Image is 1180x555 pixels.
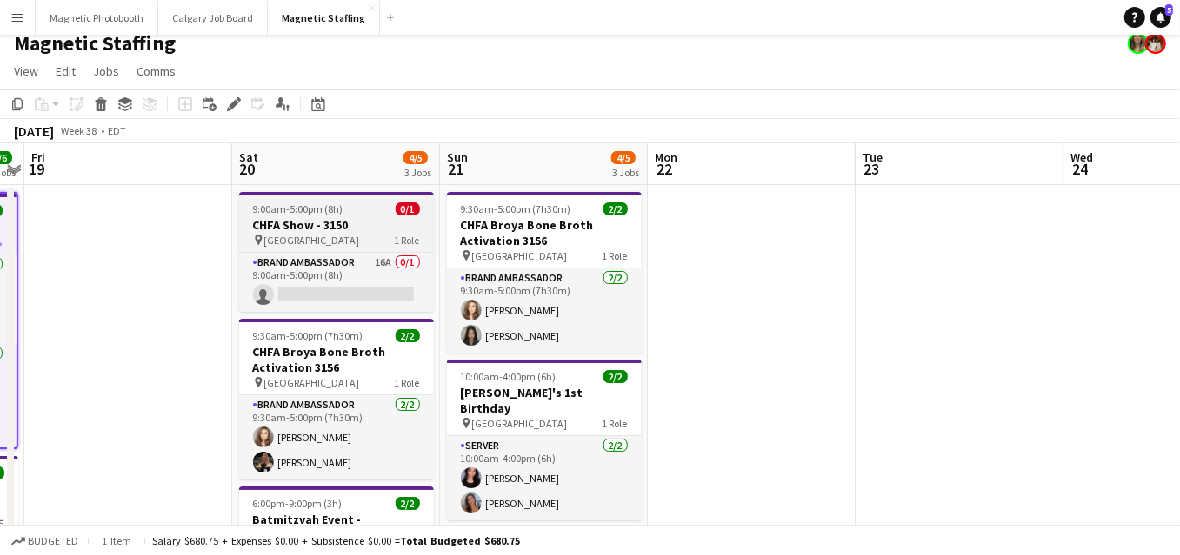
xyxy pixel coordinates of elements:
[9,532,81,551] button: Budgeted
[93,63,119,79] span: Jobs
[472,249,568,262] span: [GEOGRAPHIC_DATA]
[444,159,468,179] span: 21
[14,63,38,79] span: View
[239,253,434,312] app-card-role: Brand Ambassador16A0/19:00am-5:00pm (8h)
[1128,33,1149,54] app-user-avatar: Bianca Fantauzzi
[472,417,568,430] span: [GEOGRAPHIC_DATA]
[49,60,83,83] a: Edit
[14,122,54,140] div: [DATE]
[137,63,176,79] span: Comms
[239,395,434,479] app-card-role: Brand Ambassador2/29:30am-5:00pm (7h30m)[PERSON_NAME][PERSON_NAME]
[1145,33,1166,54] app-user-avatar: Kara & Monika
[396,202,420,215] span: 0/1
[1165,4,1173,16] span: 5
[253,202,343,215] span: 9:00am-5:00pm (8h)
[14,30,176,56] h1: Magnetic Staffing
[400,534,520,547] span: Total Budgeted $680.75
[612,166,639,179] div: 3 Jobs
[239,512,434,543] h3: Batmitzvah Event - [GEOGRAPHIC_DATA] 3083
[239,149,258,165] span: Sat
[264,234,360,247] span: [GEOGRAPHIC_DATA]
[447,217,642,248] h3: CHFA Broya Bone Broth Activation 3156
[56,63,76,79] span: Edit
[603,417,628,430] span: 1 Role
[461,370,557,383] span: 10:00am-4:00pm (6h)
[268,1,380,35] button: Magnetic Staffing
[404,166,431,179] div: 3 Jobs
[603,370,628,383] span: 2/2
[447,149,468,165] span: Sun
[403,151,428,164] span: 4/5
[603,202,628,215] span: 2/2
[461,202,571,215] span: 9:30am-5:00pm (7h30m)
[396,329,420,342] span: 2/2
[57,124,101,137] span: Week 38
[396,497,420,510] span: 2/2
[447,385,642,416] h3: [PERSON_NAME]'s 1st Birthday
[447,192,642,353] app-job-card: 9:30am-5:00pm (7h30m)2/2CHFA Broya Bone Broth Activation 3156 [GEOGRAPHIC_DATA]1 RoleBrand Ambass...
[152,534,520,547] div: Salary $680.75 + Expenses $0.00 + Subsistence $0.00 =
[7,60,45,83] a: View
[253,497,343,510] span: 6:00pm-9:00pm (3h)
[1070,149,1093,165] span: Wed
[395,376,420,389] span: 1 Role
[239,319,434,479] app-job-card: 9:30am-5:00pm (7h30m)2/2CHFA Broya Bone Broth Activation 3156 [GEOGRAPHIC_DATA]1 RoleBrand Ambass...
[108,124,126,137] div: EDT
[96,534,137,547] span: 1 item
[1068,159,1093,179] span: 24
[655,149,677,165] span: Mon
[447,360,642,520] app-job-card: 10:00am-4:00pm (6h)2/2[PERSON_NAME]'s 1st Birthday [GEOGRAPHIC_DATA]1 RoleServer2/210:00am-4:00pm...
[158,1,268,35] button: Calgary Job Board
[239,217,434,233] h3: CHFA Show - 3150
[29,159,45,179] span: 19
[611,151,636,164] span: 4/5
[86,60,126,83] a: Jobs
[31,149,45,165] span: Fri
[239,192,434,312] app-job-card: 9:00am-5:00pm (8h)0/1CHFA Show - 3150 [GEOGRAPHIC_DATA]1 RoleBrand Ambassador16A0/19:00am-5:00pm ...
[264,376,360,389] span: [GEOGRAPHIC_DATA]
[652,159,677,179] span: 22
[863,149,883,165] span: Tue
[253,329,363,342] span: 9:30am-5:00pm (7h30m)
[239,344,434,375] h3: CHFA Broya Bone Broth Activation 3156
[447,268,642,353] app-card-role: Brand Ambassador2/29:30am-5:00pm (7h30m)[PERSON_NAME][PERSON_NAME]
[36,1,158,35] button: Magnetic Photobooth
[395,234,420,247] span: 1 Role
[603,249,628,262] span: 1 Role
[447,436,642,520] app-card-role: Server2/210:00am-4:00pm (6h)[PERSON_NAME][PERSON_NAME]
[1150,7,1171,28] a: 5
[130,60,183,83] a: Comms
[237,159,258,179] span: 20
[28,535,78,547] span: Budgeted
[860,159,883,179] span: 23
